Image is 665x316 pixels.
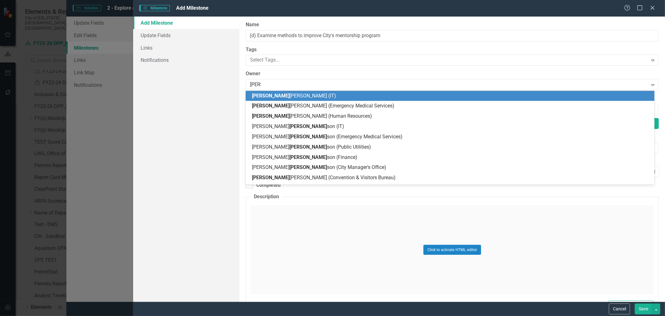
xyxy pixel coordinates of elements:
[252,93,336,99] span: [PERSON_NAME] (IT)
[133,17,239,29] a: Add Milestone
[609,304,630,314] button: Cancel
[246,21,659,28] label: Name
[423,245,481,255] button: Click to activate HTML editor
[609,300,654,311] button: Switch to old editor
[246,46,659,53] label: Tags
[252,93,290,99] span: [PERSON_NAME]
[133,29,239,42] a: Update Fields
[252,113,372,119] span: [PERSON_NAME] (Human Resources)
[246,70,659,77] label: Owner
[289,144,327,150] span: [PERSON_NAME]
[252,144,371,150] span: [PERSON_NAME] son (Public Utilities)
[256,182,281,189] div: Completed
[289,134,327,140] span: [PERSON_NAME]
[246,30,659,42] input: Milestone Name
[252,113,290,119] span: [PERSON_NAME]
[252,134,402,140] span: [PERSON_NAME] son (Emergency Medical Services)
[252,123,344,129] span: [PERSON_NAME] son (IT)
[252,154,357,160] span: [PERSON_NAME] son (Finance)
[133,54,239,66] a: Notifications
[252,175,290,180] span: [PERSON_NAME]
[176,5,209,11] span: Add Milestone
[252,103,290,109] span: [PERSON_NAME]
[289,154,327,160] span: [PERSON_NAME]
[252,164,386,170] span: [PERSON_NAME] son (City Manager's Office)
[635,304,652,314] button: Save
[252,103,394,109] span: [PERSON_NAME] (Emergency Medical Services)
[251,193,282,200] legend: Description
[133,42,239,54] a: Links
[252,175,396,180] span: [PERSON_NAME] (Convention & Visitors Bureau)
[289,164,327,170] span: [PERSON_NAME]
[139,5,170,11] span: Milestone
[289,123,327,129] span: [PERSON_NAME]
